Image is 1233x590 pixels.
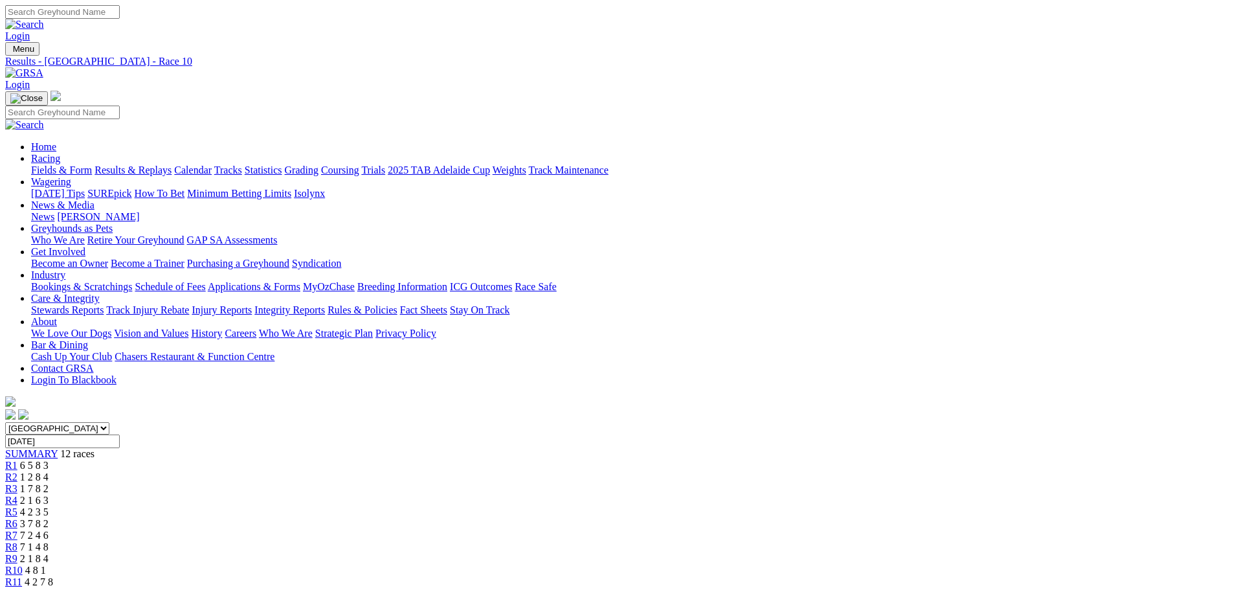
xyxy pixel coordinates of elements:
[174,165,212,176] a: Calendar
[388,165,490,176] a: 2025 TAB Adelaide Cup
[20,518,49,529] span: 3 7 8 2
[135,281,205,292] a: Schedule of Fees
[285,165,318,176] a: Grading
[5,435,120,448] input: Select date
[192,304,252,315] a: Injury Reports
[31,199,94,210] a: News & Media
[5,506,17,517] a: R5
[20,553,49,564] span: 2 1 8 4
[292,258,341,269] a: Syndication
[5,483,17,494] a: R3
[450,281,512,292] a: ICG Outcomes
[375,328,436,339] a: Privacy Policy
[31,293,100,304] a: Care & Integrity
[187,188,291,199] a: Minimum Betting Limits
[5,530,17,541] a: R7
[254,304,325,315] a: Integrity Reports
[31,328,111,339] a: We Love Our Dogs
[493,165,526,176] a: Weights
[5,518,17,529] a: R6
[5,541,17,552] a: R8
[31,304,1228,316] div: Care & Integrity
[20,506,49,517] span: 4 2 3 5
[31,328,1228,339] div: About
[31,211,1228,223] div: News & Media
[5,56,1228,67] a: Results - [GEOGRAPHIC_DATA] - Race 10
[31,363,93,374] a: Contact GRSA
[400,304,447,315] a: Fact Sheets
[31,211,54,222] a: News
[187,258,289,269] a: Purchasing a Greyhound
[5,409,16,420] img: facebook.svg
[5,396,16,407] img: logo-grsa-white.png
[5,67,43,79] img: GRSA
[31,351,112,362] a: Cash Up Your Club
[31,374,117,385] a: Login To Blackbook
[5,448,58,459] a: SUMMARY
[31,339,88,350] a: Bar & Dining
[5,495,17,506] a: R4
[20,495,49,506] span: 2 1 6 3
[25,576,53,587] span: 4 2 7 8
[31,269,65,280] a: Industry
[5,19,44,30] img: Search
[5,460,17,471] a: R1
[13,44,34,54] span: Menu
[5,553,17,564] a: R9
[31,165,92,176] a: Fields & Form
[5,565,23,576] a: R10
[31,281,132,292] a: Bookings & Scratchings
[115,351,274,362] a: Chasers Restaurant & Function Centre
[5,79,30,90] a: Login
[135,188,185,199] a: How To Bet
[5,106,120,119] input: Search
[31,258,108,269] a: Become an Owner
[225,328,256,339] a: Careers
[191,328,222,339] a: History
[111,258,184,269] a: Become a Trainer
[5,119,44,131] img: Search
[50,91,61,101] img: logo-grsa-white.png
[20,483,49,494] span: 1 7 8 2
[31,246,85,257] a: Get Involved
[31,234,85,245] a: Who We Are
[315,328,373,339] a: Strategic Plan
[5,5,120,19] input: Search
[294,188,325,199] a: Isolynx
[25,565,46,576] span: 4 8 1
[321,165,359,176] a: Coursing
[31,316,57,327] a: About
[5,42,39,56] button: Toggle navigation
[303,281,355,292] a: MyOzChase
[31,304,104,315] a: Stewards Reports
[187,234,278,245] a: GAP SA Assessments
[94,165,172,176] a: Results & Replays
[10,93,43,104] img: Close
[106,304,189,315] a: Track Injury Rebate
[450,304,509,315] a: Stay On Track
[208,281,300,292] a: Applications & Forms
[515,281,556,292] a: Race Safe
[20,471,49,482] span: 1 2 8 4
[31,141,56,152] a: Home
[20,541,49,552] span: 7 1 4 8
[5,576,22,587] a: R11
[87,234,184,245] a: Retire Your Greyhound
[361,165,385,176] a: Trials
[20,530,49,541] span: 7 2 4 6
[31,176,71,187] a: Wagering
[31,223,113,234] a: Greyhounds as Pets
[87,188,131,199] a: SUREpick
[5,471,17,482] span: R2
[31,258,1228,269] div: Get Involved
[259,328,313,339] a: Who We Are
[20,460,49,471] span: 6 5 8 3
